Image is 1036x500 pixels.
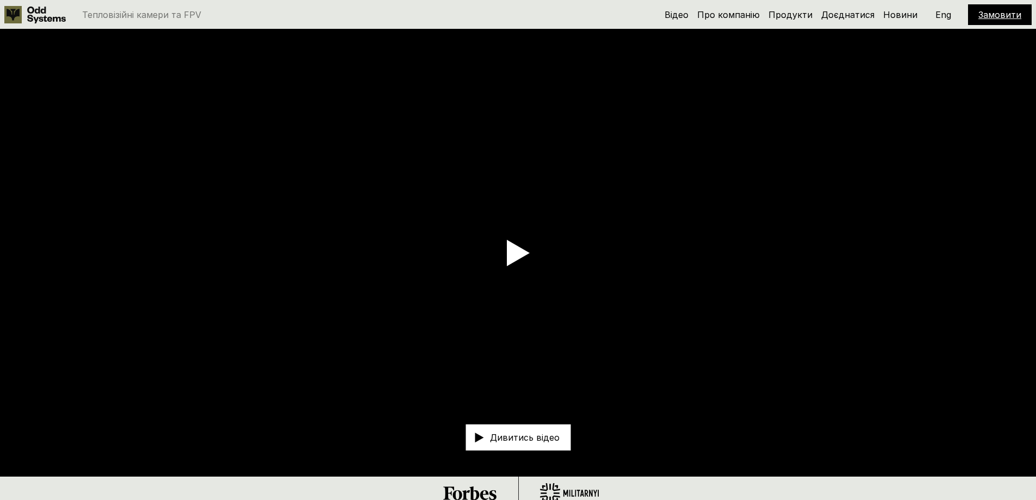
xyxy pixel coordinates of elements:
[883,9,917,20] a: Новини
[665,9,688,20] a: Відео
[978,9,1021,20] a: Замовити
[82,10,201,19] p: Тепловізійні камери та FPV
[768,9,812,20] a: Продукти
[935,10,951,19] p: Eng
[490,434,560,442] p: Дивитись відео
[821,9,874,20] a: Доєднатися
[697,9,760,20] a: Про компанію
